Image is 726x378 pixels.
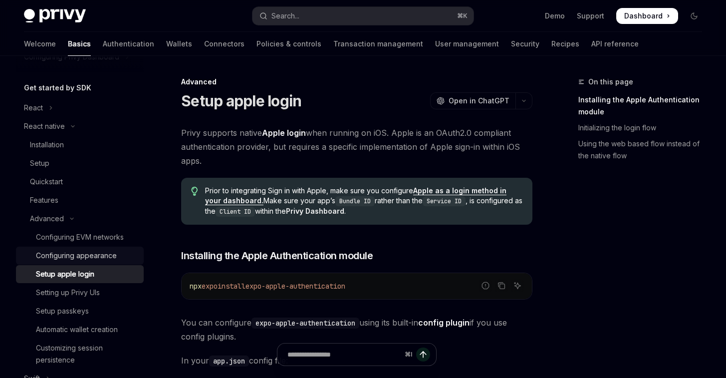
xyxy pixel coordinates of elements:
div: React [24,102,43,114]
a: Security [511,32,539,56]
a: Customizing session persistence [16,339,144,369]
div: Advanced [181,77,532,87]
div: Installation [30,139,64,151]
div: Quickstart [30,176,63,188]
a: Setup passkeys [16,302,144,320]
span: expo-apple-authentication [245,282,345,291]
a: Configuring appearance [16,247,144,265]
a: Setting up Privy UIs [16,284,144,302]
span: Installing the Apple Authentication module [181,249,373,263]
span: expo [202,282,218,291]
a: Transaction management [333,32,423,56]
div: Setting up Privy UIs [36,287,100,299]
a: Support [577,11,604,21]
code: Service ID [423,196,466,206]
a: Configuring EVM networks [16,228,144,246]
div: Advanced [30,213,64,225]
a: Basics [68,32,91,56]
div: Setup passkeys [36,305,89,317]
a: Recipes [551,32,579,56]
a: User management [435,32,499,56]
button: Open in ChatGPT [430,92,515,109]
a: config plugin [418,318,470,328]
div: Automatic wallet creation [36,324,118,336]
a: Features [16,191,144,209]
span: Prior to integrating Sign in with Apple, make sure you configure Make sure your app’s rather than... [205,186,522,217]
span: On this page [588,76,633,88]
button: Toggle dark mode [686,8,702,24]
a: Wallets [166,32,192,56]
span: install [218,282,245,291]
button: Send message [416,348,430,362]
div: Features [30,194,58,206]
a: Apple login [262,128,306,138]
a: Initializing the login flow [578,120,710,136]
div: Search... [271,10,299,22]
code: Bundle ID [335,196,375,206]
a: Installing the Apple Authentication module [578,92,710,120]
span: Dashboard [624,11,663,21]
a: Using the web based flow instead of the native flow [578,136,710,164]
button: Ask AI [511,279,524,292]
a: Setup apple login [16,265,144,283]
span: You can configure using its built-in if you use config plugins. [181,316,532,344]
div: Setup [30,157,49,169]
a: Authentication [103,32,154,56]
div: React native [24,120,65,132]
button: Report incorrect code [479,279,492,292]
div: Configuring EVM networks [36,231,124,243]
h1: Setup apple login [181,92,301,110]
a: Installation [16,136,144,154]
a: Automatic wallet creation [16,321,144,339]
code: Client ID [216,207,255,217]
a: Setup [16,154,144,172]
button: Toggle Advanced section [16,210,144,228]
span: npx [190,282,202,291]
a: Connectors [204,32,244,56]
div: Setup apple login [36,268,94,280]
a: Demo [545,11,565,21]
svg: Tip [191,187,198,196]
button: Open search [252,7,473,25]
a: Policies & controls [256,32,321,56]
a: API reference [591,32,639,56]
button: Toggle React native section [16,117,144,135]
div: Configuring appearance [36,250,117,262]
div: Customizing session persistence [36,342,138,366]
a: Quickstart [16,173,144,191]
strong: Privy Dashboard [286,207,344,215]
h5: Get started by SDK [24,82,91,94]
button: Toggle React section [16,99,144,117]
span: Open in ChatGPT [449,96,509,106]
a: Welcome [24,32,56,56]
button: Copy the contents from the code block [495,279,508,292]
img: dark logo [24,9,86,23]
a: Dashboard [616,8,678,24]
input: Ask a question... [287,344,401,366]
span: ⌘ K [457,12,468,20]
span: Privy supports native when running on iOS. Apple is an OAuth2.0 compliant authentication provider... [181,126,532,168]
code: expo-apple-authentication [251,318,359,329]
